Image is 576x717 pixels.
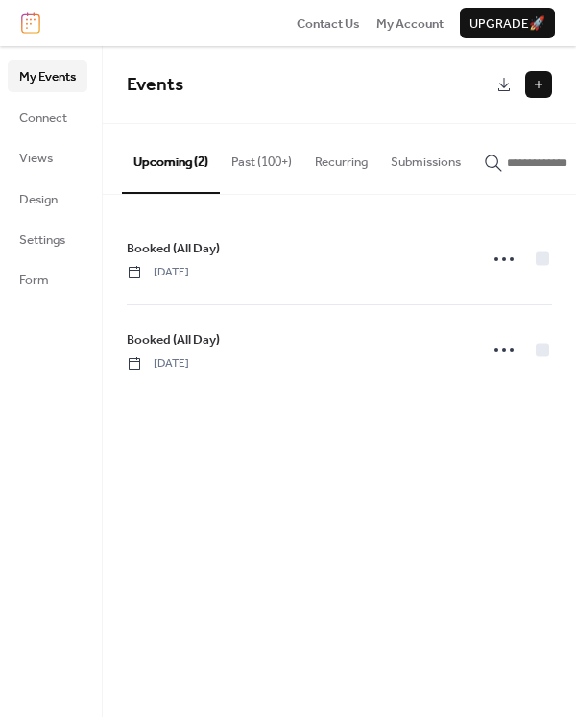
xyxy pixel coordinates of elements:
[8,142,87,173] a: Views
[469,14,545,34] span: Upgrade 🚀
[19,108,67,128] span: Connect
[297,14,360,34] span: Contact Us
[127,67,183,103] span: Events
[19,271,49,290] span: Form
[8,264,87,295] a: Form
[376,13,444,33] a: My Account
[379,124,472,191] button: Submissions
[21,12,40,34] img: logo
[19,190,58,209] span: Design
[220,124,303,191] button: Past (100+)
[127,355,189,372] span: [DATE]
[127,329,220,350] a: Booked (All Day)
[127,264,189,281] span: [DATE]
[8,224,87,254] a: Settings
[460,8,555,38] button: Upgrade🚀
[127,239,220,258] span: Booked (All Day)
[8,60,87,91] a: My Events
[122,124,220,193] button: Upcoming (2)
[376,14,444,34] span: My Account
[127,330,220,349] span: Booked (All Day)
[19,149,53,168] span: Views
[297,13,360,33] a: Contact Us
[19,230,65,250] span: Settings
[19,67,76,86] span: My Events
[8,183,87,214] a: Design
[8,102,87,132] a: Connect
[127,238,220,259] a: Booked (All Day)
[303,124,379,191] button: Recurring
